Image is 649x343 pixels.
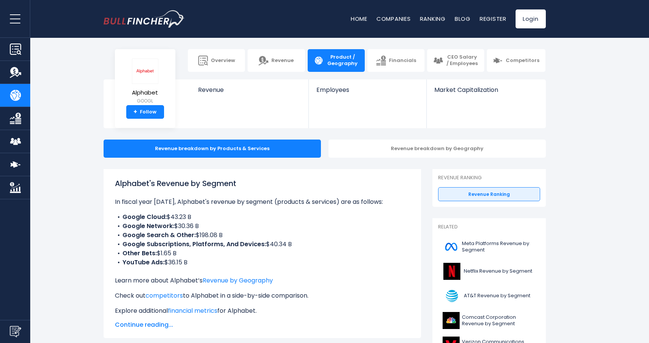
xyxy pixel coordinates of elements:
[115,240,410,249] li: $40.34 B
[462,314,536,327] span: Comcast Corporation Revenue by Segment
[271,57,294,64] span: Revenue
[122,222,174,230] b: Google Network:
[480,15,506,23] a: Register
[115,306,410,315] p: Explore additional for Alphabet.
[132,58,159,106] a: Alphabet GOOGL
[188,49,245,72] a: Overview
[367,49,424,72] a: Financials
[115,249,410,258] li: $1.65 B
[462,241,536,253] span: Meta Platforms Revenue by Segment
[438,224,540,230] p: Related
[122,249,157,258] b: Other Bets:
[438,310,540,331] a: Comcast Corporation Revenue by Segment
[309,79,426,106] a: Employees
[434,86,537,93] span: Market Capitalization
[516,9,546,28] a: Login
[464,293,530,299] span: AT&T Revenue by Segment
[308,49,365,72] a: Product / Geography
[104,10,185,28] a: Go to homepage
[132,90,158,96] span: Alphabet
[438,286,540,306] a: AT&T Revenue by Segment
[328,140,546,158] div: Revenue breakdown by Geography
[316,86,419,93] span: Employees
[506,57,539,64] span: Competitors
[198,86,301,93] span: Revenue
[122,240,266,248] b: Google Subscriptions, Platforms, And Devices:
[464,268,532,275] span: Netflix Revenue by Segment
[389,57,416,64] span: Financials
[376,15,411,23] a: Companies
[191,79,309,106] a: Revenue
[146,291,183,300] a: competitors
[115,320,410,329] span: Continue reading...
[443,287,462,304] img: T logo
[104,10,185,28] img: bullfincher logo
[438,187,540,202] a: Revenue Ranking
[115,178,410,189] h1: Alphabet's Revenue by Segment
[104,140,321,158] div: Revenue breakdown by Products & Services
[168,306,217,315] a: financial metrics
[203,276,273,285] a: Revenue by Geography
[132,98,158,104] small: GOOGL
[420,15,446,23] a: Ranking
[126,105,164,119] a: +Follow
[133,109,137,115] strong: +
[443,312,460,329] img: CMCSA logo
[438,175,540,181] p: Revenue Ranking
[443,238,460,255] img: META logo
[327,54,359,67] span: Product / Geography
[427,79,545,106] a: Market Capitalization
[115,197,410,206] p: In fiscal year [DATE], Alphabet's revenue by segment (products & services) are as follows:
[122,213,167,221] b: Google Cloud:
[115,231,410,240] li: $198.08 B
[443,263,462,280] img: NFLX logo
[115,276,410,285] p: Learn more about Alphabet’s
[211,57,235,64] span: Overview
[455,15,471,23] a: Blog
[248,49,305,72] a: Revenue
[351,15,367,23] a: Home
[122,231,196,239] b: Google Search & Other:
[115,222,410,231] li: $30.36 B
[446,54,478,67] span: CEO Salary / Employees
[427,49,484,72] a: CEO Salary / Employees
[115,258,410,267] li: $36.15 B
[122,258,164,267] b: YouTube Ads:
[115,291,410,300] p: Check out to Alphabet in a side-by-side comparison.
[115,213,410,222] li: $43.23 B
[438,261,540,282] a: Netflix Revenue by Segment
[487,49,545,72] a: Competitors
[438,236,540,257] a: Meta Platforms Revenue by Segment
